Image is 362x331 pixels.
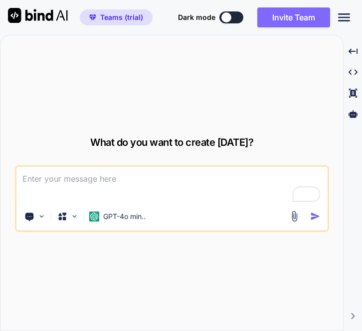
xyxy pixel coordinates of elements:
[37,212,46,221] img: Pick Tools
[89,14,96,20] img: premium
[257,7,330,27] button: Invite Team
[8,8,68,23] img: Bind AI
[89,212,99,221] img: GPT-4o mini
[178,12,215,22] span: Dark mode
[70,212,79,221] img: Pick Models
[90,136,253,148] span: What do you want to create [DATE]?
[310,211,321,221] img: icon
[100,12,143,22] span: Teams (trial)
[16,167,328,204] textarea: To enrich screen reader interactions, please activate Accessibility in Grammarly extension settings
[103,212,146,221] p: GPT-4o min..
[289,211,300,222] img: attachment
[80,9,153,25] button: premiumTeams (trial)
